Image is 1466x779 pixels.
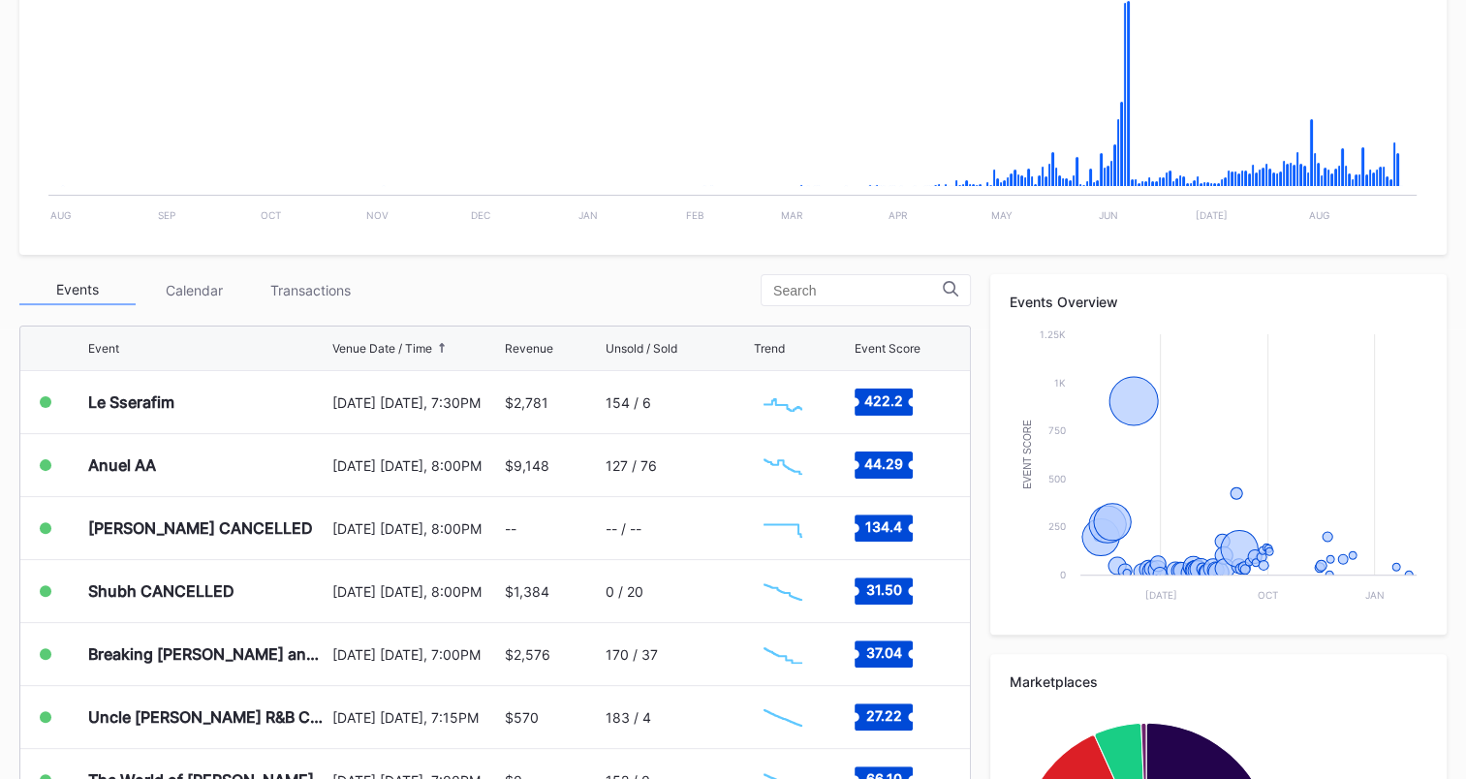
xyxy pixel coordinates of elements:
[606,583,643,600] div: 0 / 20
[1040,328,1066,340] text: 1.25k
[505,520,516,537] div: --
[754,693,812,741] svg: Chart title
[252,275,368,305] div: Transactions
[332,709,500,726] div: [DATE] [DATE], 7:15PM
[332,583,500,600] div: [DATE] [DATE], 8:00PM
[1010,294,1427,310] div: Events Overview
[1365,589,1385,601] text: Jan
[505,341,553,356] div: Revenue
[754,504,812,552] svg: Chart title
[864,455,903,472] text: 44.29
[505,583,549,600] div: $1,384
[19,275,136,305] div: Events
[1010,673,1427,690] div: Marketplaces
[505,457,549,474] div: $9,148
[332,394,500,411] div: [DATE] [DATE], 7:30PM
[1048,424,1066,436] text: 750
[471,209,490,221] text: Dec
[1099,209,1118,221] text: Jun
[754,630,812,678] svg: Chart title
[866,644,902,661] text: 37.04
[88,455,156,475] div: Anuel AA
[606,646,658,663] div: 170 / 37
[578,209,598,221] text: Jan
[606,457,657,474] div: 127 / 76
[50,209,71,221] text: Aug
[754,441,812,489] svg: Chart title
[606,520,641,537] div: -- / --
[158,209,175,221] text: Sep
[505,709,539,726] div: $570
[781,209,803,221] text: Mar
[1145,589,1177,601] text: [DATE]
[606,394,651,411] div: 154 / 6
[864,392,903,409] text: 422.2
[88,707,328,727] div: Uncle [PERSON_NAME] R&B Cookout
[88,581,234,601] div: Shubh CANCELLED
[332,646,500,663] div: [DATE] [DATE], 7:00PM
[1054,377,1066,389] text: 1k
[754,341,785,356] div: Trend
[88,644,328,664] div: Breaking [PERSON_NAME] and Three Days Grace
[855,341,920,356] div: Event Score
[889,209,908,221] text: Apr
[866,581,902,598] text: 31.50
[1309,209,1329,221] text: Aug
[261,209,281,221] text: Oct
[88,341,119,356] div: Event
[1048,520,1066,532] text: 250
[754,567,812,615] svg: Chart title
[332,341,432,356] div: Venue Date / Time
[88,518,313,538] div: [PERSON_NAME] CANCELLED
[136,275,252,305] div: Calendar
[773,283,943,298] input: Search
[332,520,500,537] div: [DATE] [DATE], 8:00PM
[991,209,1013,221] text: May
[88,392,174,412] div: Le Sserafim
[505,394,548,411] div: $2,781
[865,518,902,535] text: 134.4
[1048,473,1066,484] text: 500
[1258,589,1278,601] text: Oct
[1196,209,1228,221] text: [DATE]
[606,341,677,356] div: Unsold / Sold
[332,457,500,474] div: [DATE] [DATE], 8:00PM
[606,709,651,726] div: 183 / 4
[1060,569,1066,580] text: 0
[366,209,389,221] text: Nov
[1010,325,1426,615] svg: Chart title
[866,707,902,724] text: 27.22
[754,378,812,426] svg: Chart title
[686,209,704,221] text: Feb
[1022,420,1033,489] text: Event Score
[505,646,550,663] div: $2,576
